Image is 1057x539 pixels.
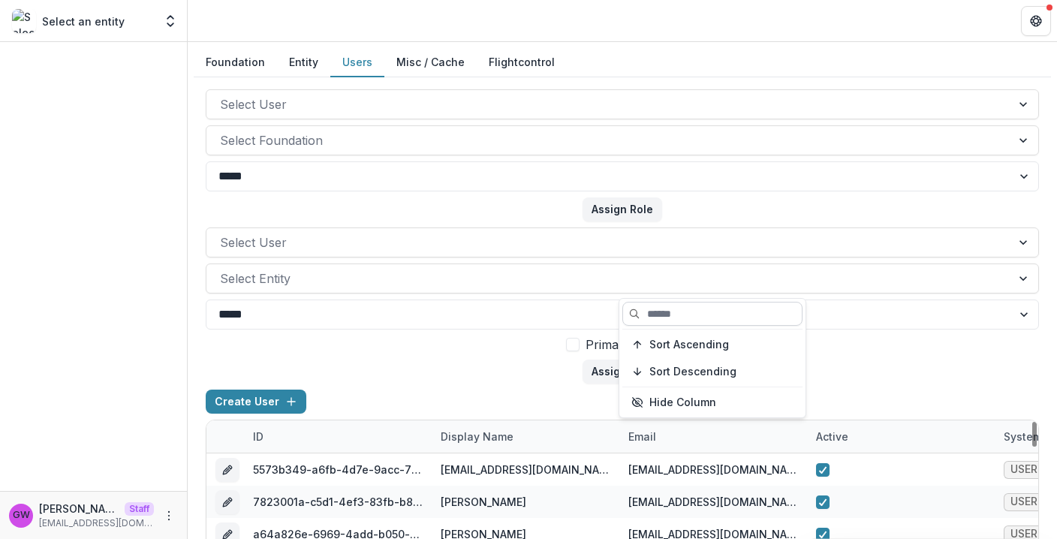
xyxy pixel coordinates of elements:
[649,339,729,351] span: Sort Ascending
[619,429,665,444] div: email
[244,420,432,453] div: ID
[1010,495,1037,508] span: USER
[432,429,522,444] div: Display Name
[489,54,555,70] a: Flightcontrol
[330,48,384,77] button: Users
[583,197,662,221] button: Assign Role
[215,458,239,482] button: edit
[277,48,330,77] button: Entity
[206,390,306,414] button: Create User
[42,14,125,29] p: Select an entity
[441,494,526,510] div: [PERSON_NAME]
[160,6,181,36] button: Open entity switcher
[622,360,803,384] button: Sort Descending
[441,462,610,477] div: [EMAIL_ADDRESS][DOMAIN_NAME]
[1021,6,1051,36] button: Get Help
[1010,463,1037,476] span: USER
[619,420,807,453] div: email
[244,429,273,444] div: ID
[384,48,477,77] button: Misc / Cache
[432,420,619,453] div: Display Name
[39,516,154,530] p: [EMAIL_ADDRESS][DOMAIN_NAME]
[807,420,995,453] div: Active
[39,501,119,516] p: [PERSON_NAME]
[622,333,803,357] button: Sort Ascending
[253,494,423,510] div: 7823001a-c5d1-4ef3-83fb-b8bd4f50ab9c
[583,360,662,384] button: Assign Role
[215,490,239,514] button: edit
[194,48,277,77] button: Foundation
[253,462,423,477] div: 5573b349-a6fb-4d7e-9acc-730943fb045b
[628,462,798,477] div: [EMAIL_ADDRESS][DOMAIN_NAME]
[586,336,679,354] span: Primary Contact
[807,429,857,444] div: Active
[160,507,178,525] button: More
[628,494,798,510] div: [EMAIL_ADDRESS][DOMAIN_NAME]
[649,366,736,378] span: Sort Descending
[125,502,154,516] p: Staff
[622,390,803,414] button: Hide Column
[13,510,30,520] div: Grace W
[12,9,36,33] img: Select an entity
